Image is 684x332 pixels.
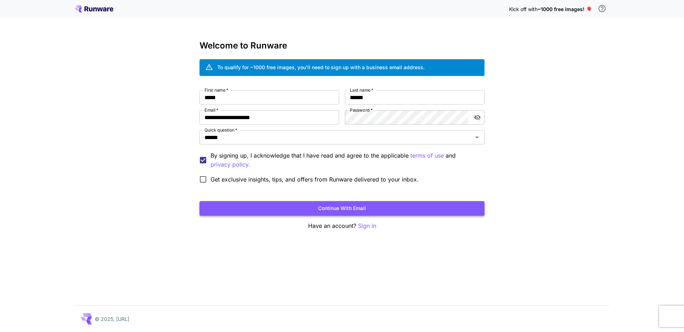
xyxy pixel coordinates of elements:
[358,221,376,230] button: Sign in
[204,87,228,93] label: First name
[410,151,444,160] button: By signing up, I acknowledge that I have read and agree to the applicable and privacy policy.
[95,315,129,323] p: © 2025, [URL]
[217,63,425,71] div: To qualify for ~1000 free images, you’ll need to sign up with a business email address.
[538,6,592,12] span: ~1000 free images! 🎈
[471,111,484,124] button: toggle password visibility
[199,201,484,216] button: Continue with email
[472,132,482,142] button: Open
[211,151,479,169] p: By signing up, I acknowledge that I have read and agree to the applicable and
[211,160,250,169] p: privacy policy.
[410,151,444,160] p: terms of use
[204,127,237,133] label: Quick question
[204,107,218,113] label: Email
[350,107,373,113] label: Password
[211,175,419,184] span: Get exclusive insights, tips, and offers from Runware delivered to your inbox.
[211,160,250,169] button: By signing up, I acknowledge that I have read and agree to the applicable terms of use and
[595,1,609,16] button: In order to qualify for free credit, you need to sign up with a business email address and click ...
[509,6,538,12] span: Kick off with
[350,87,373,93] label: Last name
[199,41,484,51] h3: Welcome to Runware
[199,221,484,230] p: Have an account?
